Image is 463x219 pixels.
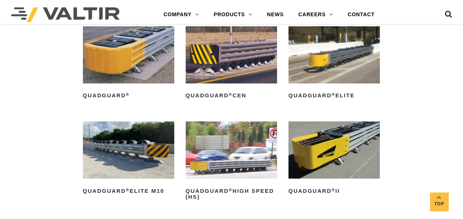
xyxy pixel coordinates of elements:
[126,188,130,192] sup: ®
[126,92,130,97] sup: ®
[288,90,380,102] h2: QuadGuard Elite
[332,188,335,192] sup: ®
[340,7,382,22] a: CONTACT
[83,90,174,102] h2: QuadGuard
[156,7,206,22] a: COMPANY
[83,26,174,102] a: QuadGuard®
[291,7,340,22] a: CAREERS
[83,185,174,197] h2: QuadGuard Elite M10
[11,7,120,22] img: Valtir
[229,92,232,97] sup: ®
[260,7,291,22] a: NEWS
[288,121,380,197] a: QuadGuard®II
[288,26,380,102] a: QuadGuard®Elite
[83,121,174,197] a: QuadGuard®Elite M10
[430,200,448,208] span: Top
[186,121,277,203] a: QuadGuard®High Speed (HS)
[288,185,380,197] h2: QuadGuard II
[430,192,448,211] a: Top
[186,26,277,102] a: QuadGuard®CEN
[186,185,277,203] h2: QuadGuard High Speed (HS)
[229,188,232,192] sup: ®
[206,7,260,22] a: PRODUCTS
[186,90,277,102] h2: QuadGuard CEN
[332,92,335,97] sup: ®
